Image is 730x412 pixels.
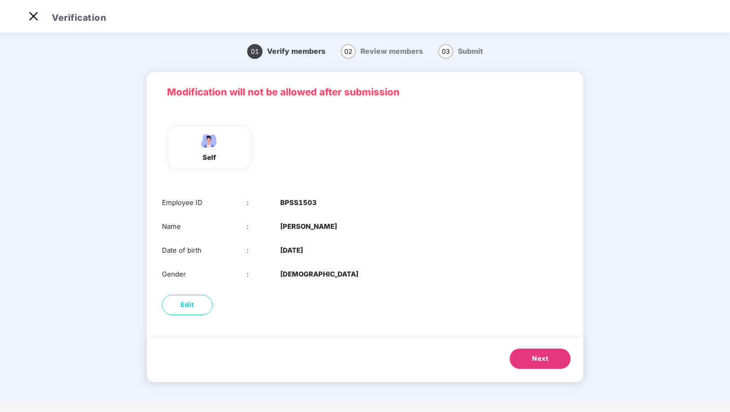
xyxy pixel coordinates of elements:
b: [DATE] [280,245,303,256]
b: BPSS1503 [280,197,317,208]
div: self [196,152,222,163]
div: : [247,197,281,208]
div: : [247,245,281,256]
img: svg+xml;base64,PHN2ZyBpZD0iRW1wbG95ZWVfbWFsZSIgeG1sbnM9Imh0dHA6Ly93d3cudzMub3JnLzIwMDAvc3ZnIiB3aW... [196,132,222,150]
span: Edit [181,300,194,310]
span: Submit [458,47,483,55]
b: [DEMOGRAPHIC_DATA] [280,269,358,280]
div: : [247,221,281,232]
div: Date of birth [162,245,247,256]
p: Modification will not be allowed after submission [167,85,563,100]
b: [PERSON_NAME] [280,221,337,232]
span: Verify members [267,47,325,55]
div: Gender [162,269,247,280]
button: Next [510,349,571,369]
span: Next [532,354,548,364]
span: Review members [360,47,423,55]
span: 01 [247,44,262,59]
div: Name [162,221,247,232]
div: Employee ID [162,197,247,208]
span: 02 [341,44,356,59]
div: : [247,269,281,280]
button: Edit [162,295,213,315]
span: 03 [438,44,453,59]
